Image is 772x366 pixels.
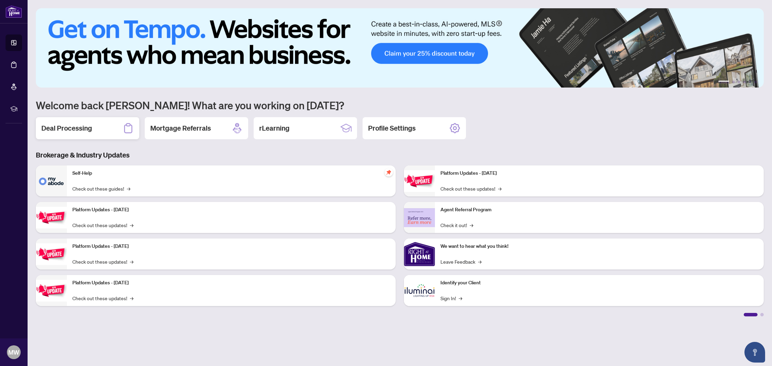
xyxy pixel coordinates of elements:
span: → [127,185,130,192]
button: 4 [743,81,746,83]
h2: rLearning [259,123,289,133]
img: Self-Help [36,165,67,196]
a: Check out these updates!→ [72,221,133,229]
span: pushpin [385,168,393,176]
p: Identify your Client [440,279,758,287]
p: Platform Updates - [DATE] [72,206,390,214]
p: Platform Updates - [DATE] [440,170,758,177]
span: → [130,294,133,302]
a: Check it out!→ [440,221,473,229]
img: logo [6,5,22,18]
span: → [498,185,501,192]
a: Check out these updates!→ [72,258,133,265]
a: Check out these updates!→ [440,185,501,192]
p: Agent Referral Program [440,206,758,214]
h2: Profile Settings [368,123,416,133]
h1: Welcome back [PERSON_NAME]! What are you working on [DATE]? [36,99,764,112]
a: Check out these updates!→ [72,294,133,302]
span: → [459,294,462,302]
button: 5 [749,81,751,83]
img: Identify your Client [404,275,435,306]
h2: Deal Processing [41,123,92,133]
h3: Brokerage & Industry Updates [36,150,764,160]
a: Leave Feedback→ [440,258,481,265]
img: Platform Updates - June 23, 2025 [404,170,435,192]
p: Platform Updates - [DATE] [72,243,390,250]
p: Self-Help [72,170,390,177]
span: → [130,221,133,229]
img: Platform Updates - July 21, 2025 [36,243,67,265]
button: 3 [738,81,740,83]
a: Check out these guides!→ [72,185,130,192]
p: We want to hear what you think! [440,243,758,250]
img: Platform Updates - September 16, 2025 [36,207,67,228]
span: → [470,221,473,229]
a: Sign In!→ [440,294,462,302]
img: Slide 0 [36,8,764,88]
h2: Mortgage Referrals [150,123,211,133]
span: → [478,258,481,265]
span: MW [8,347,19,357]
img: Platform Updates - July 8, 2025 [36,280,67,302]
img: We want to hear what you think! [404,238,435,270]
p: Platform Updates - [DATE] [72,279,390,287]
button: Open asap [744,342,765,363]
img: Agent Referral Program [404,208,435,227]
button: 6 [754,81,757,83]
span: → [130,258,133,265]
button: 2 [732,81,735,83]
button: 1 [718,81,729,83]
